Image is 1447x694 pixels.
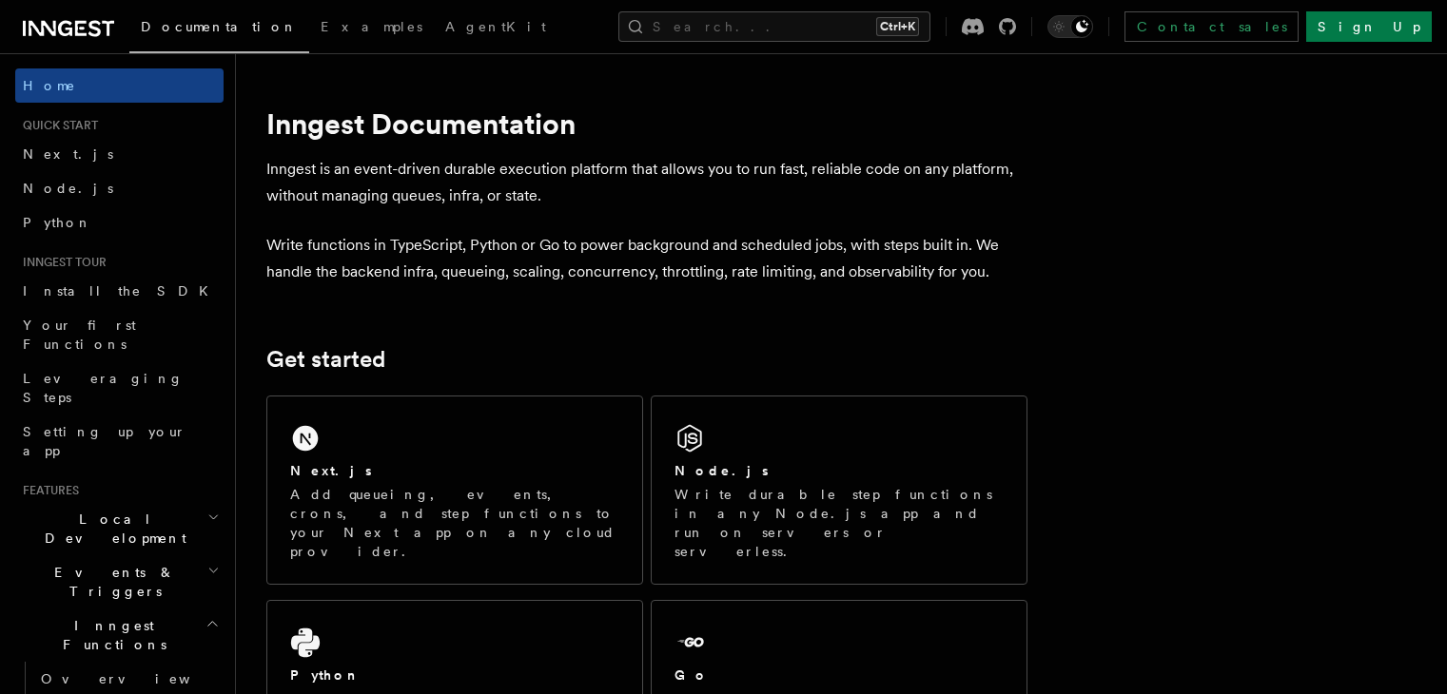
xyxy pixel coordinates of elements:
[15,510,207,548] span: Local Development
[309,6,434,51] a: Examples
[23,318,136,352] span: Your first Functions
[266,346,385,373] a: Get started
[15,616,205,654] span: Inngest Functions
[15,414,224,468] a: Setting up your app
[290,461,372,480] h2: Next.js
[23,146,113,162] span: Next.js
[321,19,422,34] span: Examples
[675,461,769,480] h2: Node.js
[23,76,76,95] span: Home
[266,156,1027,209] p: Inngest is an event-driven durable execution platform that allows you to run fast, reliable code ...
[129,6,309,53] a: Documentation
[675,485,1004,561] p: Write durable step functions in any Node.js app and run on servers or serverless.
[15,171,224,205] a: Node.js
[23,424,186,458] span: Setting up your app
[23,283,220,299] span: Install the SDK
[15,483,79,498] span: Features
[41,671,237,686] span: Overview
[651,395,1027,585] a: Node.jsWrite durable step functions in any Node.js app and run on servers or serverless.
[15,137,224,171] a: Next.js
[266,106,1027,141] h1: Inngest Documentation
[15,205,224,240] a: Python
[290,485,619,561] p: Add queueing, events, crons, and step functions to your Next app on any cloud provider.
[266,395,643,585] a: Next.jsAdd queueing, events, crons, and step functions to your Next app on any cloud provider.
[15,361,224,414] a: Leveraging Steps
[23,215,92,230] span: Python
[15,68,224,103] a: Home
[15,308,224,361] a: Your first Functions
[1124,11,1299,42] a: Contact sales
[15,118,98,133] span: Quick start
[290,665,361,684] h2: Python
[1306,11,1432,42] a: Sign Up
[15,563,207,601] span: Events & Triggers
[23,371,184,405] span: Leveraging Steps
[1047,15,1093,38] button: Toggle dark mode
[15,608,224,662] button: Inngest Functions
[434,6,557,51] a: AgentKit
[23,181,113,196] span: Node.js
[15,274,224,308] a: Install the SDK
[15,255,107,270] span: Inngest tour
[618,11,930,42] button: Search...Ctrl+K
[675,665,709,684] h2: Go
[15,555,224,608] button: Events & Triggers
[15,502,224,555] button: Local Development
[876,17,919,36] kbd: Ctrl+K
[266,232,1027,285] p: Write functions in TypeScript, Python or Go to power background and scheduled jobs, with steps bu...
[141,19,298,34] span: Documentation
[445,19,546,34] span: AgentKit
